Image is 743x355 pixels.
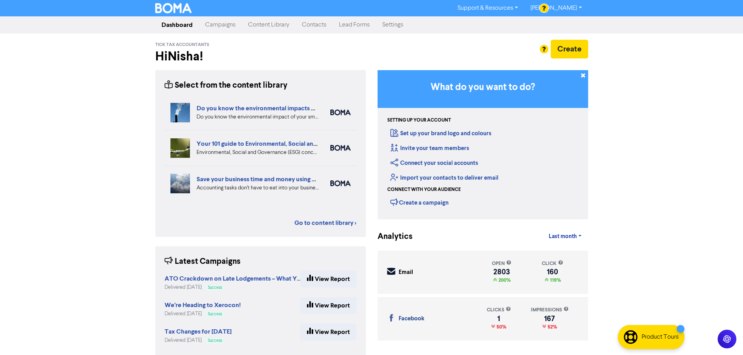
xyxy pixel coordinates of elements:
a: Settings [376,17,410,33]
div: Delivered [DATE] [165,284,300,291]
div: Delivered [DATE] [165,310,241,318]
a: View Report [300,271,356,287]
div: Select from the content library [165,79,287,92]
span: 200% [497,277,511,283]
a: Invite your team members [390,145,469,152]
a: Connect your social accounts [390,159,478,167]
a: Do you know the environmental impacts of your business? [197,104,359,112]
div: Analytics [378,231,403,243]
div: Latest Campaigns [165,256,241,268]
div: 2803 [492,269,511,275]
span: Last month [549,233,577,240]
a: View Report [300,324,356,340]
a: ATO Crackdown on Late Lodgements – What You Need to Know [165,276,346,282]
div: Facebook [399,314,424,323]
a: Support & Resources [451,2,524,14]
button: Create [551,40,588,58]
a: Content Library [242,17,296,33]
div: Getting Started in BOMA [378,70,588,219]
a: Set up your brand logo and colours [390,130,491,137]
h3: What do you want to do? [389,82,576,93]
span: Tick Tax Accountants [155,42,209,48]
iframe: Chat Widget [704,318,743,355]
div: Do you know the environmental impact of your small business? We highlight four ways you can under... [197,113,319,121]
a: Save your business time and money using cloud accounting [197,175,361,183]
span: Success [208,339,222,343]
a: Campaigns [199,17,242,33]
h2: Hi Nisha ! [155,49,366,64]
span: Success [208,286,222,290]
span: 50% [495,324,506,330]
div: open [492,260,511,267]
span: 52% [546,324,557,330]
span: Success [208,312,222,316]
a: We’re Heading to Xerocon! [165,302,241,309]
div: 167 [531,316,569,322]
div: click [542,260,563,267]
div: Delivered [DATE] [165,337,232,344]
a: Contacts [296,17,333,33]
a: View Report [300,297,356,314]
strong: Tax Changes for [DATE] [165,328,232,336]
div: impressions [531,306,569,314]
a: Lead Forms [333,17,376,33]
img: boma [330,145,351,151]
a: Dashboard [155,17,199,33]
div: 1 [487,316,511,322]
strong: We’re Heading to Xerocon! [165,301,241,309]
div: Connect with your audience [387,186,461,193]
a: Go to content library > [294,218,356,228]
strong: ATO Crackdown on Late Lodgements – What You Need to Know [165,275,346,283]
div: Setting up your account [387,117,451,124]
img: boma_accounting [330,180,351,186]
div: Accounting tasks don’t have to eat into your business time. With the right cloud accounting softw... [197,184,319,192]
img: boma [330,110,351,115]
div: Environmental, Social and Governance (ESG) concerns are a vital part of running a business. Our 1... [197,148,319,157]
a: Last month [543,229,588,244]
a: Your 101 guide to Environmental, Social and Governance (ESG) [197,140,369,148]
div: Email [399,268,413,277]
div: 160 [542,269,563,275]
div: clicks [487,306,511,314]
img: BOMA Logo [155,3,192,13]
a: Import your contacts to deliver email [390,174,498,182]
div: Create a campaign [390,196,449,208]
a: Tax Changes for [DATE] [165,329,232,335]
a: [PERSON_NAME] [524,2,588,14]
span: 119% [548,277,561,283]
